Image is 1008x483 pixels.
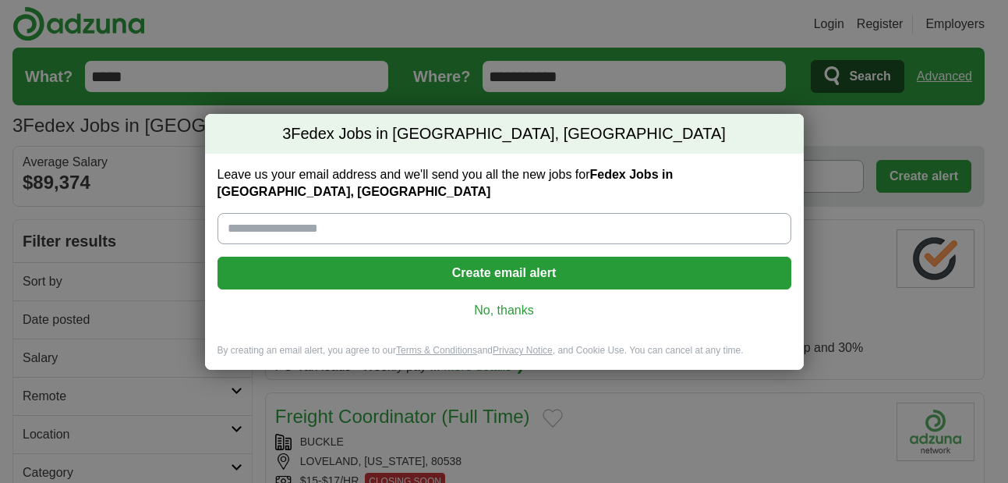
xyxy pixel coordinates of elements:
a: Privacy Notice [493,345,553,356]
div: By creating an email alert, you agree to our and , and Cookie Use. You can cancel at any time. [205,344,804,370]
h2: Fedex Jobs in [GEOGRAPHIC_DATA], [GEOGRAPHIC_DATA] [205,114,804,154]
a: No, thanks [230,302,779,319]
a: Terms & Conditions [396,345,477,356]
label: Leave us your email address and we'll send you all the new jobs for [218,166,791,201]
span: 3 [282,123,291,145]
button: Create email alert [218,257,791,289]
